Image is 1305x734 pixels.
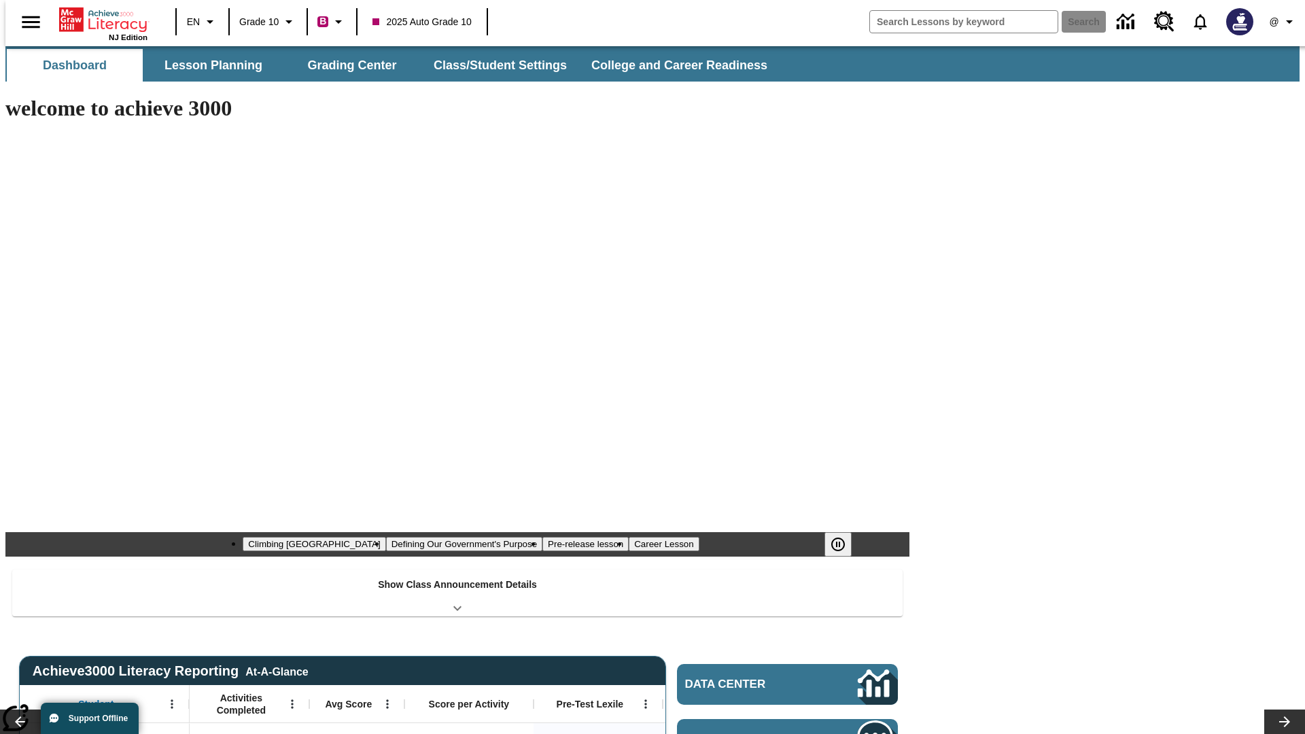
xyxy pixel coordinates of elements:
p: Show Class Announcement Details [378,578,537,592]
a: Resource Center, Will open in new tab [1146,3,1183,40]
button: Grading Center [284,49,420,82]
div: Home [59,5,147,41]
button: Boost Class color is violet red. Change class color [312,10,352,34]
span: NJ Edition [109,33,147,41]
span: Achieve3000 Literacy Reporting [33,663,309,679]
span: EN [187,15,200,29]
a: Notifications [1183,4,1218,39]
button: Profile/Settings [1261,10,1305,34]
a: Data Center [1109,3,1146,41]
button: Open Menu [282,694,302,714]
button: Slide 1 Climbing Mount Tai [243,537,385,551]
div: Pause [824,532,865,557]
span: Activities Completed [196,692,286,716]
button: Lesson carousel, Next [1264,710,1305,734]
span: Pre-Test Lexile [557,698,624,710]
button: Slide 3 Pre-release lesson [542,537,629,551]
button: Open Menu [636,694,656,714]
button: Dashboard [7,49,143,82]
img: Avatar [1226,8,1253,35]
button: Support Offline [41,703,139,734]
button: Open Menu [162,694,182,714]
span: Avg Score [325,698,372,710]
h1: welcome to achieve 3000 [5,96,909,121]
button: Open Menu [377,694,398,714]
span: Support Offline [69,714,128,723]
div: SubNavbar [5,46,1300,82]
button: Lesson Planning [145,49,281,82]
span: B [319,13,326,30]
div: Show Class Announcement Details [12,570,903,616]
input: search field [870,11,1058,33]
span: Student [78,698,114,710]
button: Slide 4 Career Lesson [629,537,699,551]
div: SubNavbar [5,49,780,82]
span: Data Center [685,678,812,691]
span: Grade 10 [239,15,279,29]
button: Select a new avatar [1218,4,1261,39]
button: College and Career Readiness [580,49,778,82]
span: @ [1269,15,1278,29]
button: Slide 2 Defining Our Government's Purpose [386,537,542,551]
button: Pause [824,532,852,557]
span: Score per Activity [429,698,510,710]
a: Home [59,6,147,33]
div: At-A-Glance [245,663,308,678]
button: Language: EN, Select a language [181,10,224,34]
button: Grade: Grade 10, Select a grade [234,10,302,34]
button: Open side menu [11,2,51,42]
span: 2025 Auto Grade 10 [372,15,471,29]
a: Data Center [677,664,898,705]
button: Class/Student Settings [423,49,578,82]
